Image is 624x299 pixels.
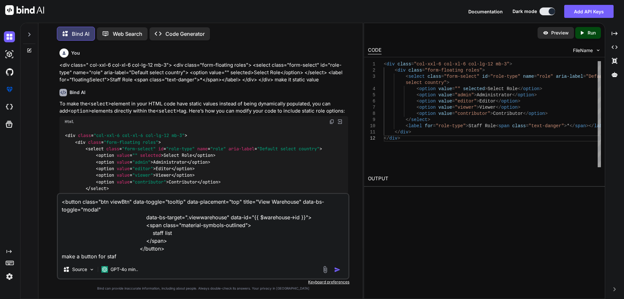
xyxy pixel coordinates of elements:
[113,30,142,38] p: Web Search
[70,89,85,96] h6: Bind AI
[171,166,195,171] span: </ >
[368,67,375,74] div: 2
[476,99,479,104] span: >
[257,146,319,152] span: "Default select country"
[174,192,184,198] span: span
[321,266,329,273] img: attachment
[395,129,400,135] span: </
[452,92,455,98] span: =
[594,123,608,129] span: label
[241,192,260,198] span: </ >
[4,271,15,282] img: settings
[368,98,375,104] div: 6
[192,153,215,158] span: </ >
[468,123,496,129] span: Staff Role
[408,68,422,73] span: class
[433,123,435,129] span: =
[4,49,15,60] img: darkAi-studio
[528,111,545,116] span: option
[202,179,218,185] span: option
[575,123,586,129] span: span
[556,74,583,79] span: aria-label
[466,123,468,129] span: >
[187,192,200,198] span: class
[228,146,254,152] span: aria-label
[96,179,169,185] span: < = >
[65,132,322,212] code: Select Role Administrator Editor Viewer Contributor Staff Role *
[4,66,15,77] img: githubDark
[4,31,15,42] img: darkChat
[425,123,433,129] span: for
[564,5,614,18] button: Add API Keys
[537,74,553,79] span: "role"
[94,133,185,139] span: "col-xxl-6 col-xl-6 col-lg-12 mb-3"
[197,179,221,185] span: </ >
[573,47,593,54] span: FileName
[416,86,419,91] span: <
[114,192,143,198] span: "role-type"
[96,159,153,165] span: < = >
[68,133,75,139] span: div
[452,105,455,110] span: =
[416,111,419,116] span: <
[523,74,534,79] span: name
[98,159,114,165] span: option
[427,117,430,122] span: >
[368,123,375,129] div: 10
[523,86,539,91] span: option
[166,146,195,152] span: "role-type"
[132,159,150,165] span: "admin"
[517,99,520,104] span: >
[586,123,594,129] span: ></
[96,172,156,178] span: < = >
[496,123,498,129] span: <
[78,133,91,139] span: class
[517,92,534,98] span: option
[88,192,101,198] span: label
[496,99,501,104] span: </
[98,166,114,171] span: option
[397,136,400,141] span: >
[482,74,487,79] span: id
[441,74,444,79] span: =
[210,146,226,152] span: "role"
[501,99,517,104] span: option
[416,105,419,110] span: <
[425,68,482,73] span: "form-floating roles"
[132,166,153,171] span: "editor"
[447,80,449,85] span: >
[368,129,375,135] div: 11
[487,74,490,79] span: =
[337,119,343,125] img: Open in Browser
[452,111,455,116] span: =
[406,80,447,85] span: select country"
[422,68,424,73] span: =
[474,92,476,98] span: >
[368,104,375,111] div: 7
[595,48,601,53] img: chevron down
[88,101,111,107] code: <select>
[96,153,163,158] span: < = >
[65,133,187,139] span: < = >
[526,123,528,129] span: =
[512,123,526,129] span: class
[452,99,455,104] span: =
[68,108,91,114] code: <option>
[384,136,389,141] span: </
[106,146,119,152] span: class
[117,153,130,158] span: value
[247,192,257,198] span: span
[78,139,85,145] span: div
[509,61,512,67] span: >
[479,99,496,104] span: Editor
[435,123,465,129] span: "role-type"
[408,74,424,79] span: select
[85,146,322,152] span: < = = = = >
[586,74,607,79] span: "Default
[455,92,474,98] span: "admin"
[406,123,408,129] span: <
[58,194,348,260] textarea: <button class="btn viewBtn" data-toggle="tooltip" data-placement="top" title="View Warehouse" dat...
[57,279,349,285] p: Keyboard preferences
[176,172,192,178] span: option
[368,86,375,92] div: 4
